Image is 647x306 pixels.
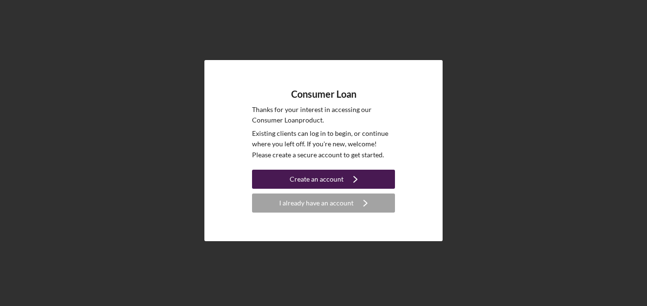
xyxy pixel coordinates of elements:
p: Thanks for your interest in accessing our Consumer Loan product. [252,104,395,126]
button: I already have an account [252,194,395,213]
h4: Consumer Loan [291,89,356,100]
div: I already have an account [279,194,354,213]
button: Create an account [252,170,395,189]
a: Create an account [252,170,395,191]
div: Create an account [290,170,344,189]
p: Existing clients can log in to begin, or continue where you left off. If you're new, welcome! Ple... [252,128,395,160]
